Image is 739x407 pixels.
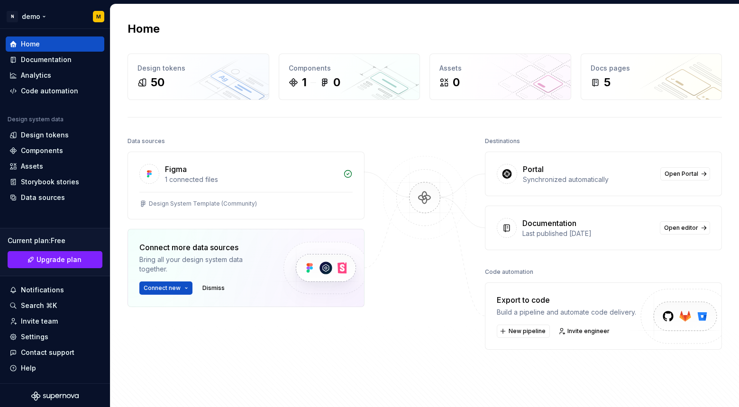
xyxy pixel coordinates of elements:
[6,83,104,99] a: Code automation
[8,251,102,268] a: Upgrade plan
[302,75,307,90] div: 1
[149,200,257,208] div: Design System Template (Community)
[128,54,269,100] a: Design tokens50
[591,63,712,73] div: Docs pages
[8,116,64,123] div: Design system data
[8,236,102,245] div: Current plan : Free
[6,314,104,329] a: Invite team
[6,127,104,143] a: Design tokens
[6,159,104,174] a: Assets
[128,152,365,219] a: Figma1 connected filesDesign System Template (Community)
[6,282,104,298] button: Notifications
[2,6,108,27] button: NdemoM
[485,265,533,279] div: Code automation
[139,242,267,253] div: Connect more data sources
[165,163,187,175] div: Figma
[6,190,104,205] a: Data sources
[21,363,36,373] div: Help
[6,174,104,190] a: Storybook stories
[6,329,104,344] a: Settings
[21,301,57,310] div: Search ⌘K
[21,193,65,202] div: Data sources
[21,130,69,140] div: Design tokens
[523,163,544,175] div: Portal
[128,135,165,148] div: Data sources
[21,146,63,155] div: Components
[453,75,460,90] div: 0
[96,13,101,20] div: M
[128,21,160,36] h2: Home
[581,54,722,100] a: Docs pages5
[660,167,710,181] a: Open Portal
[36,255,82,264] span: Upgrade plan
[333,75,340,90] div: 0
[522,217,576,229] div: Documentation
[21,348,74,357] div: Contact support
[151,75,164,90] div: 50
[139,255,267,274] div: Bring all your design system data together.
[660,221,710,235] a: Open editor
[439,63,561,73] div: Assets
[497,294,636,306] div: Export to code
[485,135,520,148] div: Destinations
[6,143,104,158] a: Components
[165,175,338,184] div: 1 connected files
[139,281,192,295] button: Connect new
[21,285,64,295] div: Notifications
[6,36,104,52] a: Home
[6,361,104,376] button: Help
[497,308,636,317] div: Build a pipeline and automate code delivery.
[604,75,611,90] div: 5
[202,284,225,292] span: Dismiss
[497,325,550,338] button: New pipeline
[6,345,104,360] button: Contact support
[509,327,546,335] span: New pipeline
[664,224,698,232] span: Open editor
[279,54,420,100] a: Components10
[31,391,79,401] svg: Supernova Logo
[21,55,72,64] div: Documentation
[665,170,698,178] span: Open Portal
[21,86,78,96] div: Code automation
[6,68,104,83] a: Analytics
[21,71,51,80] div: Analytics
[429,54,571,100] a: Assets0
[556,325,614,338] a: Invite engineer
[21,39,40,49] div: Home
[6,52,104,67] a: Documentation
[144,284,181,292] span: Connect new
[6,298,104,313] button: Search ⌘K
[522,229,654,238] div: Last published [DATE]
[21,162,43,171] div: Assets
[523,175,655,184] div: Synchronized automatically
[7,11,18,22] div: N
[21,332,48,342] div: Settings
[21,317,58,326] div: Invite team
[21,177,79,187] div: Storybook stories
[198,281,229,295] button: Dismiss
[567,327,610,335] span: Invite engineer
[137,63,259,73] div: Design tokens
[22,12,40,21] div: demo
[289,63,411,73] div: Components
